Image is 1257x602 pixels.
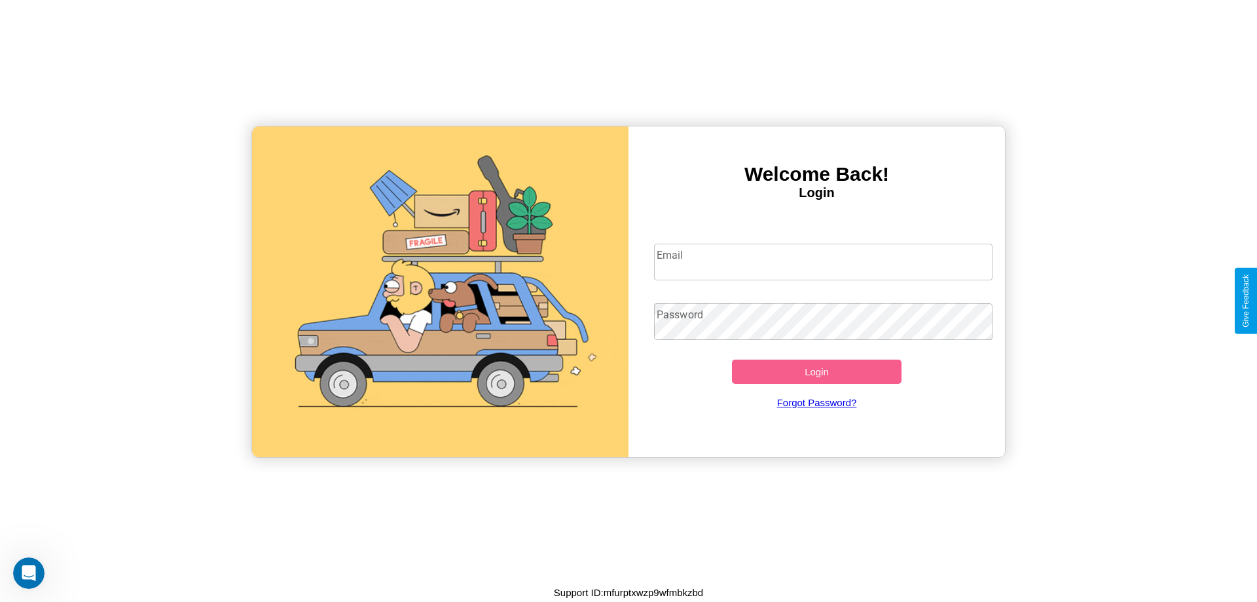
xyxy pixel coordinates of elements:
div: Give Feedback [1241,274,1250,328]
a: Forgot Password? [647,384,987,421]
iframe: Intercom live chat [13,557,45,589]
button: Login [732,360,902,384]
h4: Login [628,185,1005,200]
img: gif [252,126,628,457]
p: Support ID: mfurptxwzp9wfmbkzbd [554,584,703,601]
h3: Welcome Back! [628,163,1005,185]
